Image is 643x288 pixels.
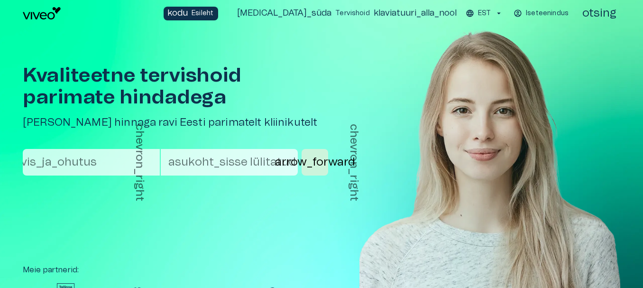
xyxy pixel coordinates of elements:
[579,4,620,23] button: ava otsingu modaalaken
[275,157,355,168] font: arrow_forward
[77,266,79,274] font: :
[164,7,218,20] button: koduEsileht
[478,10,491,17] font: EST
[192,10,213,17] font: Esileht
[23,149,160,176] button: tervis_ja_ohutuschevron_right
[374,9,457,18] font: klaviatuuri_alla_nool
[168,157,296,168] font: asukoht_sisse lülitatud
[512,7,571,20] button: Iseteenindus
[23,7,160,19] a: Navigeeri avalehele
[582,8,616,19] font: otsing
[5,157,97,168] font: tervis_ja_ohutus
[464,7,505,20] button: EST
[23,65,241,107] font: Kvaliteetne tervishoid parimate hindadega
[23,266,77,274] font: Meie partnerid
[526,10,569,17] font: Iseteenindus
[133,123,145,201] font: chevron_right
[302,149,328,176] button: Otsi
[335,10,370,17] font: Tervishoid
[233,7,460,20] button: [MEDICAL_DATA]_südaTervishoidklaviatuuri_alla_nool
[237,9,331,18] font: [MEDICAL_DATA]_süda
[23,7,61,19] img: Viveo logo
[167,9,188,18] font: kodu
[23,117,317,128] font: [PERSON_NAME] hinnaga ravi Eesti parimatelt kliinikutelt
[348,123,359,201] font: chevron_right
